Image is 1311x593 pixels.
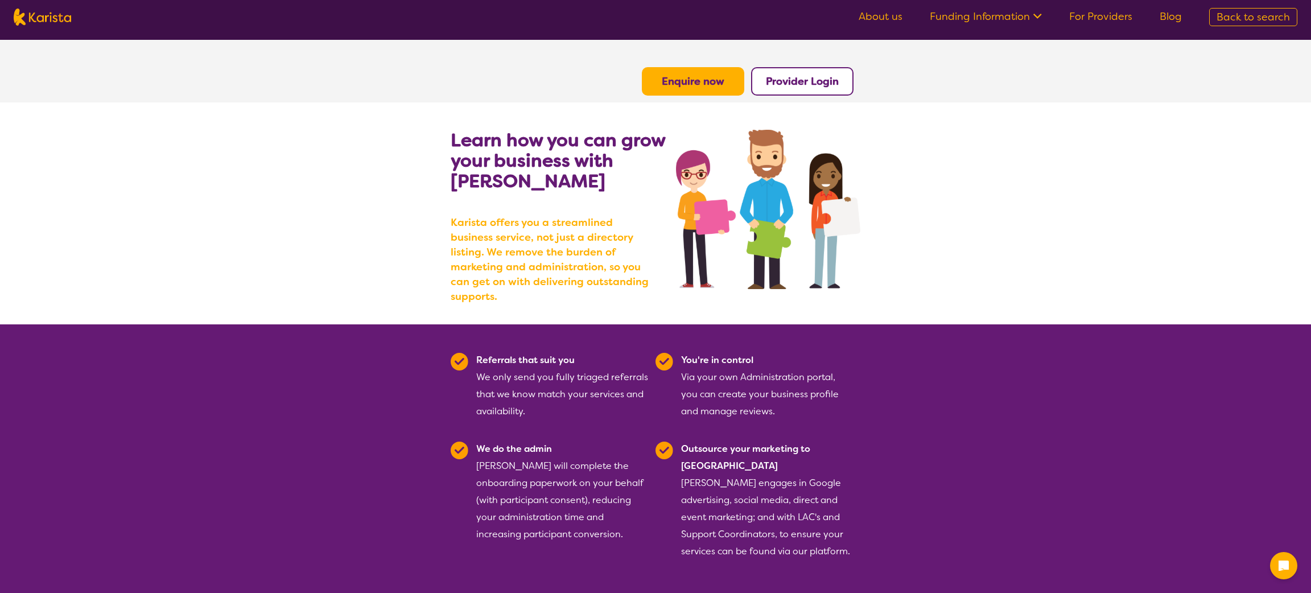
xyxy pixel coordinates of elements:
button: Provider Login [751,67,854,96]
img: Tick [451,442,468,459]
img: Tick [451,353,468,370]
a: For Providers [1069,10,1132,23]
b: We do the admin [476,443,552,455]
a: Blog [1160,10,1182,23]
img: Tick [655,442,673,459]
button: Enquire now [642,67,744,96]
div: We only send you fully triaged referrals that we know match your services and availability. [476,352,649,420]
div: [PERSON_NAME] engages in Google advertising, social media, direct and event marketing; and with L... [681,440,854,560]
img: grow your business with Karista [676,130,860,289]
b: Outsource your marketing to [GEOGRAPHIC_DATA] [681,443,810,472]
img: Tick [655,353,673,370]
b: Referrals that suit you [476,354,575,366]
a: Enquire now [662,75,724,88]
span: Back to search [1217,10,1290,24]
img: Karista logo [14,9,71,26]
b: Karista offers you a streamlined business service, not just a directory listing. We remove the bu... [451,215,655,304]
div: Via your own Administration portal, you can create your business profile and manage reviews. [681,352,854,420]
b: Learn how you can grow your business with [PERSON_NAME] [451,128,665,193]
div: [PERSON_NAME] will complete the onboarding paperwork on your behalf (with participant consent), r... [476,440,649,560]
b: You're in control [681,354,753,366]
a: Funding Information [930,10,1042,23]
a: About us [859,10,902,23]
a: Provider Login [766,75,839,88]
a: Back to search [1209,8,1297,26]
